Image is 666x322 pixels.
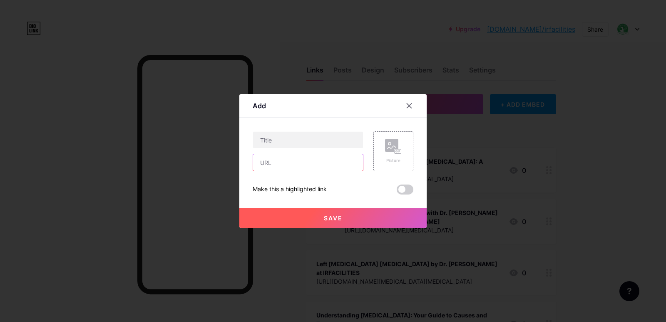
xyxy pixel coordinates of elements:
[253,132,363,148] input: Title
[239,208,427,228] button: Save
[324,215,343,222] span: Save
[253,185,327,195] div: Make this a highlighted link
[253,101,266,111] div: Add
[385,157,402,164] div: Picture
[253,154,363,171] input: URL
